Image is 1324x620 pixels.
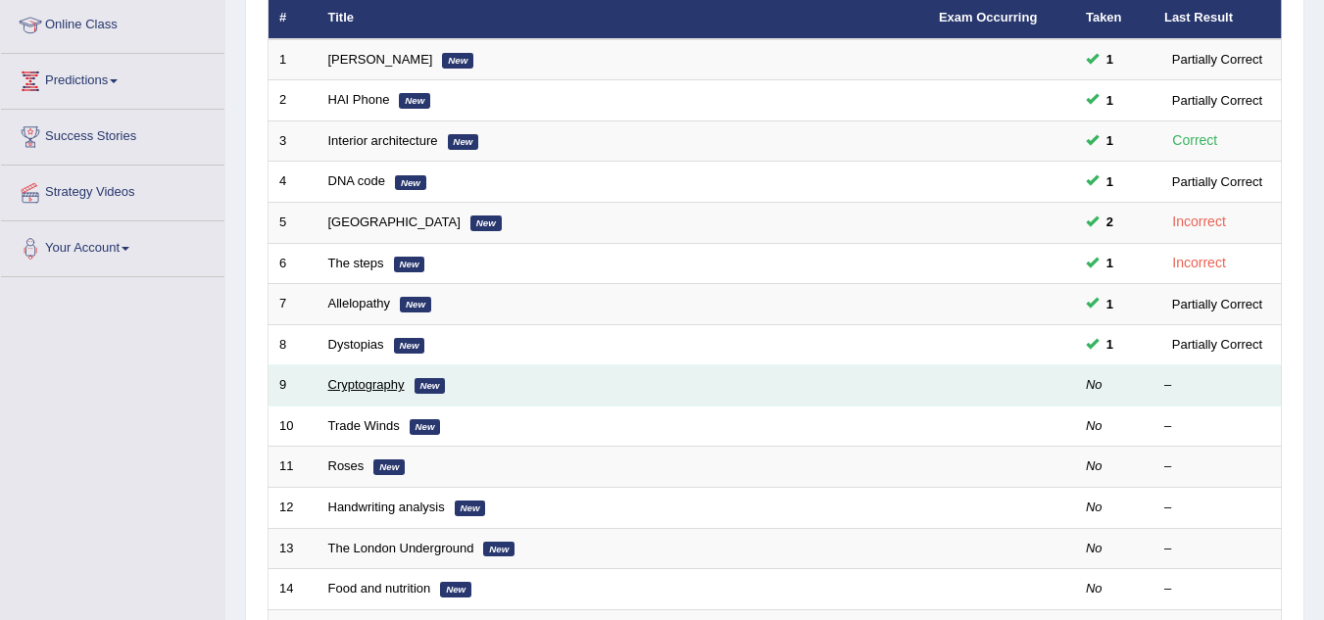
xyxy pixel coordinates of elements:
[373,459,405,475] em: New
[1,54,224,103] a: Predictions
[1164,294,1270,314] div: Partially Correct
[328,52,433,67] a: [PERSON_NAME]
[1164,49,1270,70] div: Partially Correct
[1164,334,1270,355] div: Partially Correct
[1099,212,1121,232] span: You can still take this question
[269,569,318,610] td: 14
[394,257,425,272] em: New
[1164,417,1270,436] div: –
[328,377,405,392] a: Cryptography
[269,528,318,569] td: 13
[269,39,318,80] td: 1
[1,221,224,270] a: Your Account
[415,378,446,394] em: New
[1164,252,1234,274] div: Incorrect
[1164,457,1270,476] div: –
[1086,500,1103,514] em: No
[328,581,431,596] a: Food and nutrition
[328,256,384,270] a: The steps
[440,582,471,597] em: New
[1086,541,1103,555] em: No
[269,487,318,528] td: 12
[1164,540,1270,558] div: –
[1099,130,1121,151] span: You can still take this question
[269,80,318,121] td: 2
[269,284,318,325] td: 7
[939,10,1037,24] a: Exam Occurring
[328,337,384,352] a: Dystopias
[328,133,438,148] a: Interior architecture
[269,243,318,284] td: 6
[1,110,224,159] a: Success Stories
[1086,377,1103,392] em: No
[1164,499,1270,517] div: –
[328,215,461,229] a: [GEOGRAPHIC_DATA]
[1086,458,1103,473] em: No
[269,324,318,365] td: 8
[399,93,430,109] em: New
[394,338,425,354] em: New
[328,173,386,188] a: DNA code
[470,215,502,231] em: New
[1164,580,1270,598] div: –
[269,162,318,203] td: 4
[1164,211,1234,233] div: Incorrect
[269,447,318,488] td: 11
[269,203,318,244] td: 5
[410,419,441,435] em: New
[395,175,426,191] em: New
[269,120,318,162] td: 3
[328,92,390,107] a: HAI Phone
[328,541,474,555] a: The London Underground
[269,365,318,406] td: 9
[1099,49,1121,70] span: You can still take this question
[455,501,486,516] em: New
[328,500,445,514] a: Handwriting analysis
[328,458,365,473] a: Roses
[269,405,318,447] td: 10
[400,297,431,312] em: New
[1164,129,1226,152] div: Correct
[1099,171,1121,192] span: You can still take this question
[1,166,224,215] a: Strategy Videos
[483,542,515,557] em: New
[1086,418,1103,433] em: No
[1099,334,1121,355] span: You can still take this question
[328,418,400,433] a: Trade Winds
[442,53,473,69] em: New
[1164,376,1270,395] div: –
[448,134,479,150] em: New
[1099,90,1121,111] span: You can still take this question
[328,296,391,310] a: Allelopathy
[1164,90,1270,111] div: Partially Correct
[1164,171,1270,192] div: Partially Correct
[1086,581,1103,596] em: No
[1099,294,1121,314] span: You can still take this question
[1099,253,1121,273] span: You can still take this question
